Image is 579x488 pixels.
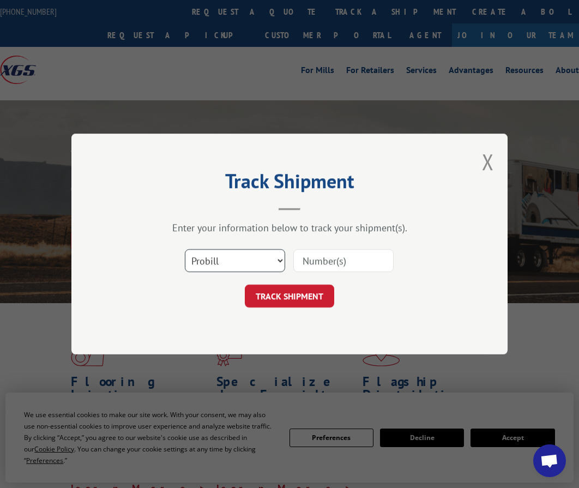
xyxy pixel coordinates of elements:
[482,147,494,176] button: Close modal
[293,249,394,272] input: Number(s)
[533,444,566,477] div: Open chat
[126,221,453,234] div: Enter your information below to track your shipment(s).
[126,173,453,194] h2: Track Shipment
[245,285,334,308] button: TRACK SHIPMENT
